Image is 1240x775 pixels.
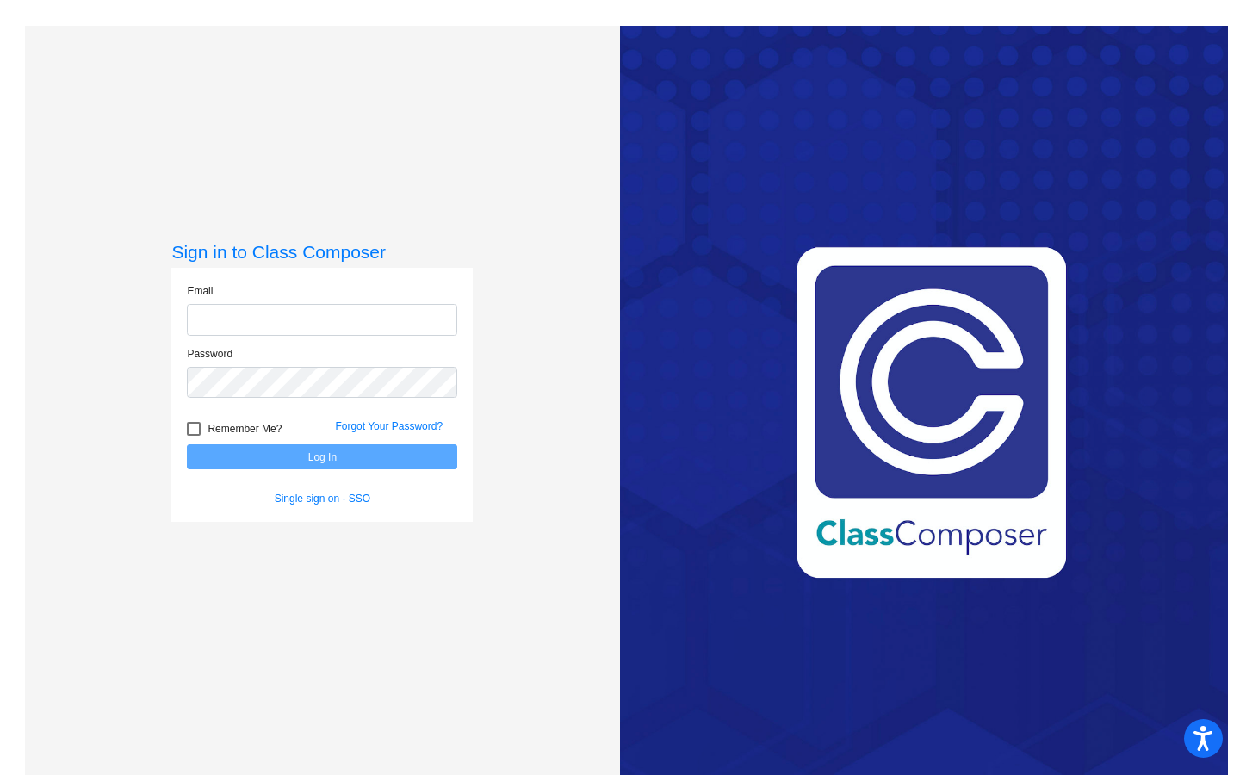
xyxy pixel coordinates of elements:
span: Remember Me? [208,418,282,439]
h3: Sign in to Class Composer [171,241,473,263]
button: Log In [187,444,457,469]
label: Password [187,346,232,362]
label: Email [187,283,213,299]
a: Single sign on - SSO [275,493,370,505]
a: Forgot Your Password? [335,420,443,432]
